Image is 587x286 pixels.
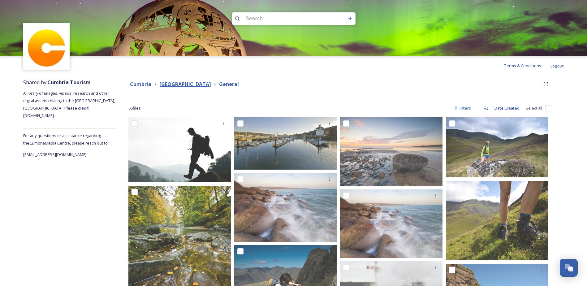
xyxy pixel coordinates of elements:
[491,102,523,114] div: Date Created
[23,90,116,118] span: A library of images, videos, research and other digital assets relating to the [GEOGRAPHIC_DATA],...
[243,12,328,25] input: Search
[560,259,578,277] button: Open Chat
[446,181,548,260] img: Lakes Cumbria Tourism286.jpg
[47,79,91,86] strong: Cumbria Tourism
[526,105,542,111] span: Select all
[340,117,442,186] img: Copeland Cumbria Tourism53.jpg
[24,24,69,69] img: images.jpg
[550,63,564,69] span: Logout
[159,81,211,88] strong: [GEOGRAPHIC_DATA]
[23,152,87,157] span: [EMAIL_ADDRESS][DOMAIN_NAME]
[130,81,151,88] strong: Cumbria
[234,173,337,242] img: Copeland Cumbria Tourism187.jpg
[446,117,548,177] img: Lakes Cumbria Tourism289.jpg
[504,63,541,68] span: Terms & Conditions
[340,189,442,258] img: Copeland Cumbria Tourism204.jpg
[219,81,239,88] strong: General
[23,133,109,146] span: For any questions or assistance regarding the Cumbria Media Centre, please reach out to:
[451,102,474,114] div: Filters
[23,79,91,86] span: Shared by:
[128,117,231,182] img: Lakes Cumbria Tourism304.jpg
[234,117,337,170] img: Copeland Cumbria Tourism291.jpg
[504,62,550,69] a: Terms & Conditions
[128,105,141,111] span: 66 file s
